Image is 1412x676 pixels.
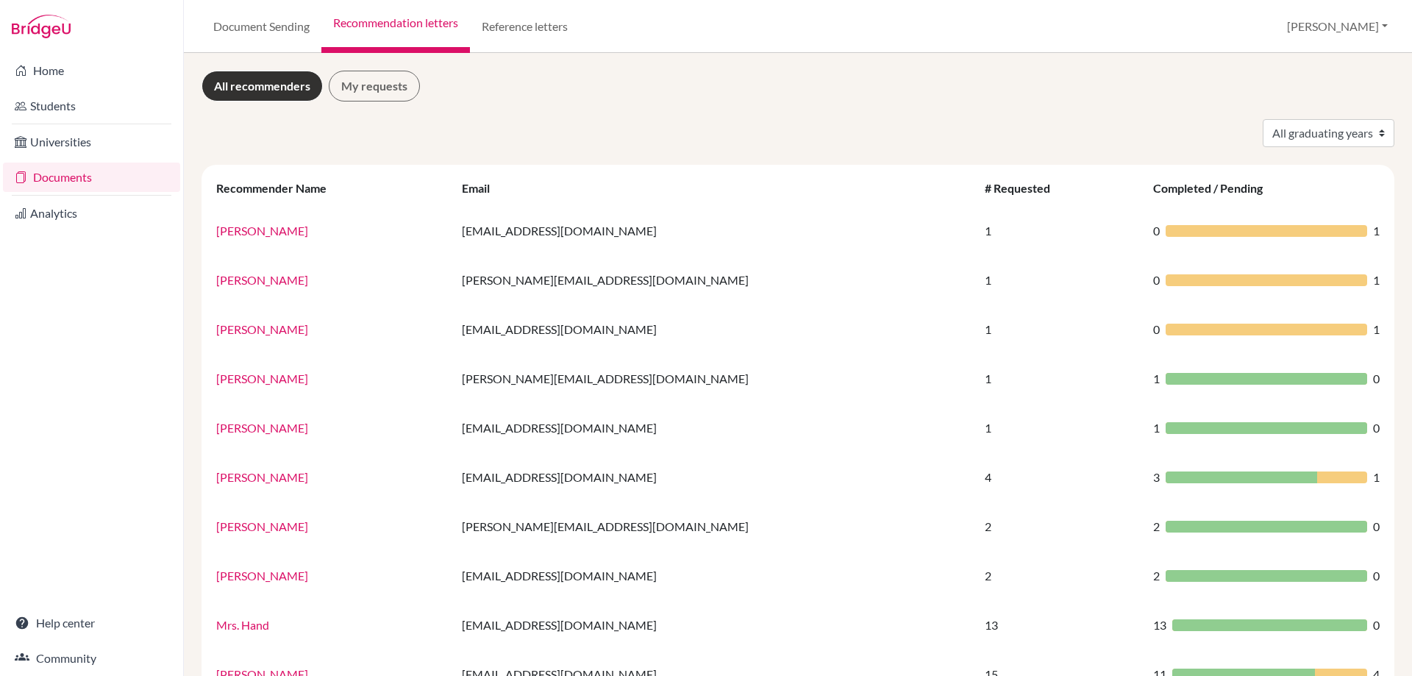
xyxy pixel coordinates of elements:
span: 1 [1373,469,1380,486]
td: [EMAIL_ADDRESS][DOMAIN_NAME] [453,551,977,600]
div: Email [462,181,504,195]
td: 1 [976,305,1144,354]
span: 1 [1373,271,1380,289]
a: Analytics [3,199,180,228]
a: [PERSON_NAME] [216,273,308,287]
td: 2 [976,502,1144,551]
span: 1 [1373,222,1380,240]
a: [PERSON_NAME] [216,569,308,583]
a: Help center [3,608,180,638]
span: 0 [1373,518,1380,536]
a: All recommenders [202,71,323,102]
td: [EMAIL_ADDRESS][DOMAIN_NAME] [453,206,977,255]
td: 1 [976,354,1144,403]
td: [PERSON_NAME][EMAIL_ADDRESS][DOMAIN_NAME] [453,354,977,403]
td: 1 [976,255,1144,305]
td: [EMAIL_ADDRESS][DOMAIN_NAME] [453,452,977,502]
span: 1 [1153,419,1160,437]
td: [PERSON_NAME][EMAIL_ADDRESS][DOMAIN_NAME] [453,255,977,305]
a: Documents [3,163,180,192]
img: Bridge-U [12,15,71,38]
a: Students [3,91,180,121]
span: 0 [1373,616,1380,634]
a: [PERSON_NAME] [216,371,308,385]
a: Mrs. Hand [216,618,269,632]
td: [EMAIL_ADDRESS][DOMAIN_NAME] [453,403,977,452]
span: 0 [1153,222,1160,240]
td: [EMAIL_ADDRESS][DOMAIN_NAME] [453,305,977,354]
span: 0 [1373,370,1380,388]
span: 13 [1153,616,1166,634]
a: Home [3,56,180,85]
button: [PERSON_NAME] [1280,13,1394,40]
a: [PERSON_NAME] [216,470,308,484]
span: 0 [1153,321,1160,338]
span: 2 [1153,567,1160,585]
a: Community [3,644,180,673]
span: 0 [1373,567,1380,585]
span: 3 [1153,469,1160,486]
span: 0 [1153,271,1160,289]
td: [PERSON_NAME][EMAIL_ADDRESS][DOMAIN_NAME] [453,502,977,551]
div: Recommender Name [216,181,341,195]
td: 1 [976,403,1144,452]
a: Universities [3,127,180,157]
td: 2 [976,551,1144,600]
span: 1 [1153,370,1160,388]
div: # Requested [985,181,1065,195]
span: 1 [1373,321,1380,338]
a: [PERSON_NAME] [216,322,308,336]
div: Completed / Pending [1153,181,1277,195]
td: [EMAIL_ADDRESS][DOMAIN_NAME] [453,600,977,650]
td: 4 [976,452,1144,502]
span: 0 [1373,419,1380,437]
td: 1 [976,206,1144,255]
span: 2 [1153,518,1160,536]
a: [PERSON_NAME] [216,421,308,435]
td: 13 [976,600,1144,650]
a: [PERSON_NAME] [216,519,308,533]
a: [PERSON_NAME] [216,224,308,238]
a: My requests [329,71,420,102]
